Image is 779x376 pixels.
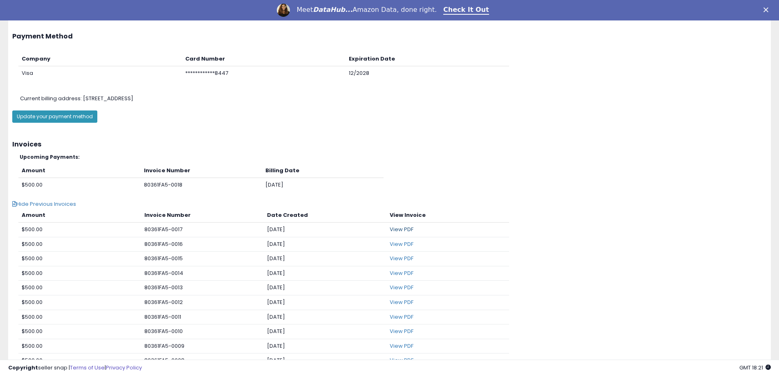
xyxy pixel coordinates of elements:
[18,339,141,353] td: $500.00
[141,339,264,353] td: 80361FA5-0009
[141,310,264,324] td: 80361FA5-0011
[18,252,141,266] td: $500.00
[264,281,386,295] td: [DATE]
[12,141,767,148] h3: Invoices
[390,327,413,335] a: View PDF
[443,6,489,15] a: Check It Out
[20,154,767,160] h5: Upcoming Payments:
[296,6,437,14] div: Meet Amazon Data, done right.
[141,353,264,368] td: 80361FA5-0008
[8,364,38,371] strong: Copyright
[390,240,413,248] a: View PDF
[18,178,141,192] td: $500.00
[390,225,413,233] a: View PDF
[18,295,141,310] td: $500.00
[262,178,384,192] td: [DATE]
[264,266,386,281] td: [DATE]
[141,266,264,281] td: 80361FA5-0014
[18,208,141,223] th: Amount
[264,339,386,353] td: [DATE]
[141,252,264,266] td: 80361FA5-0015
[12,33,767,40] h3: Payment Method
[8,364,142,372] div: seller snap | |
[18,223,141,237] td: $500.00
[264,295,386,310] td: [DATE]
[141,237,264,252] td: 80361FA5-0016
[264,237,386,252] td: [DATE]
[346,66,509,81] td: 12/2028
[264,324,386,339] td: [DATE]
[739,364,771,371] span: 2025-09-9 18:21 GMT
[20,95,82,102] span: Current billing address:
[264,208,386,223] th: Date Created
[346,52,509,66] th: Expiration Date
[18,237,141,252] td: $500.00
[264,223,386,237] td: [DATE]
[106,364,142,371] a: Privacy Policy
[763,7,772,12] div: Close
[390,284,413,291] a: View PDF
[141,281,264,295] td: 80361FA5-0013
[141,295,264,310] td: 80361FA5-0012
[18,353,141,368] td: $500.00
[390,298,413,306] a: View PDF
[386,208,509,223] th: View Invoice
[390,342,413,350] a: View PDF
[18,66,182,81] td: Visa
[264,353,386,368] td: [DATE]
[18,164,141,178] th: Amount
[141,208,264,223] th: Invoice Number
[18,310,141,324] td: $500.00
[141,164,262,178] th: Invoice Number
[264,310,386,324] td: [DATE]
[390,313,413,321] a: View PDF
[12,110,97,123] button: Update your payment method
[390,254,413,262] a: View PDF
[18,324,141,339] td: $500.00
[18,281,141,295] td: $500.00
[18,52,182,66] th: Company
[141,223,264,237] td: 80361FA5-0017
[18,266,141,281] td: $500.00
[70,364,105,371] a: Terms of Use
[262,164,384,178] th: Billing Date
[390,269,413,277] a: View PDF
[277,4,290,17] img: Profile image for Georgie
[313,6,352,14] i: DataHub...
[264,252,386,266] td: [DATE]
[182,52,346,66] th: Card Number
[390,356,413,364] a: View PDF
[141,178,262,192] td: 80361FA5-0018
[12,200,76,208] span: Hide Previous Invoices
[141,324,264,339] td: 80361FA5-0010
